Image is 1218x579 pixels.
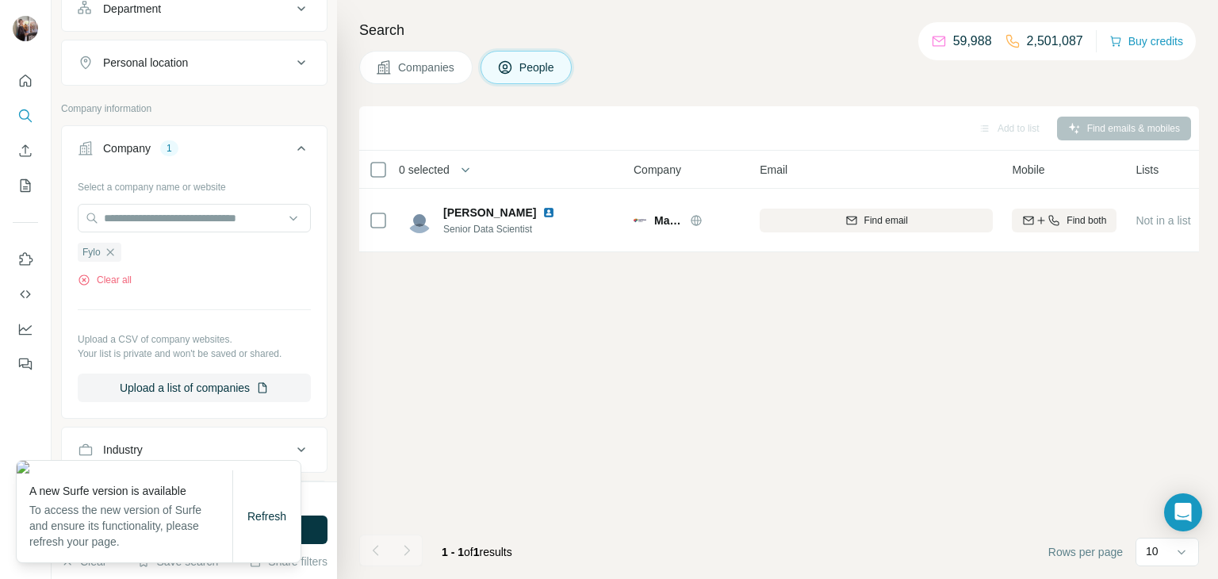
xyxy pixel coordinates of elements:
button: Upload a list of companies [78,374,311,402]
img: 76325981-6cc8-4f97-92cd-3696c1d92e0f [17,461,301,474]
button: Industry [62,431,327,469]
span: 1 - 1 [442,546,464,558]
p: 2,501,087 [1027,32,1083,51]
button: Feedback [13,350,38,378]
span: 0 selected [399,162,450,178]
div: Industry [103,442,143,458]
img: LinkedIn logo [542,206,555,219]
h4: Search [359,19,1199,41]
span: Company [634,162,681,178]
p: A new Surfe version is available [29,483,232,499]
img: Avatar [407,208,432,233]
p: Company information [61,102,327,116]
button: Dashboard [13,315,38,343]
span: Lists [1136,162,1159,178]
span: Find both [1067,213,1106,228]
div: Company [103,140,151,156]
button: Use Surfe on LinkedIn [13,245,38,274]
span: [PERSON_NAME] [443,205,536,220]
span: Fylo [82,245,101,259]
button: Search [13,102,38,130]
span: 1 [473,546,480,558]
button: Personal location [62,44,327,82]
button: Find email [760,209,993,232]
span: Rows per page [1048,544,1123,560]
span: Refresh [247,510,286,523]
span: Senior Data Scientist [443,222,574,236]
div: Select a company name or website [78,174,311,194]
button: Company1 [62,129,327,174]
p: 10 [1146,543,1159,559]
span: Companies [398,59,456,75]
img: Avatar [13,16,38,41]
button: Buy credits [1109,30,1183,52]
span: People [519,59,556,75]
span: Mobile [1012,162,1044,178]
button: Quick start [13,67,38,95]
span: results [442,546,512,558]
img: Logo of Material Mind [634,214,646,227]
button: Clear all [78,273,132,287]
button: Find both [1012,209,1116,232]
span: Find email [864,213,908,228]
button: My lists [13,171,38,200]
p: Your list is private and won't be saved or shared. [78,347,311,361]
p: 59,988 [953,32,992,51]
div: 1 [160,141,178,155]
button: Enrich CSV [13,136,38,165]
div: Open Intercom Messenger [1164,493,1202,531]
span: Material Mind [654,213,682,228]
span: of [464,546,473,558]
div: Department [103,1,161,17]
span: Not in a list [1136,214,1190,227]
span: Email [760,162,787,178]
button: Use Surfe API [13,280,38,309]
button: Refresh [236,502,297,531]
p: Upload a CSV of company websites. [78,332,311,347]
p: To access the new version of Surfe and ensure its functionality, please refresh your page. [29,502,232,550]
div: Personal location [103,55,188,71]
